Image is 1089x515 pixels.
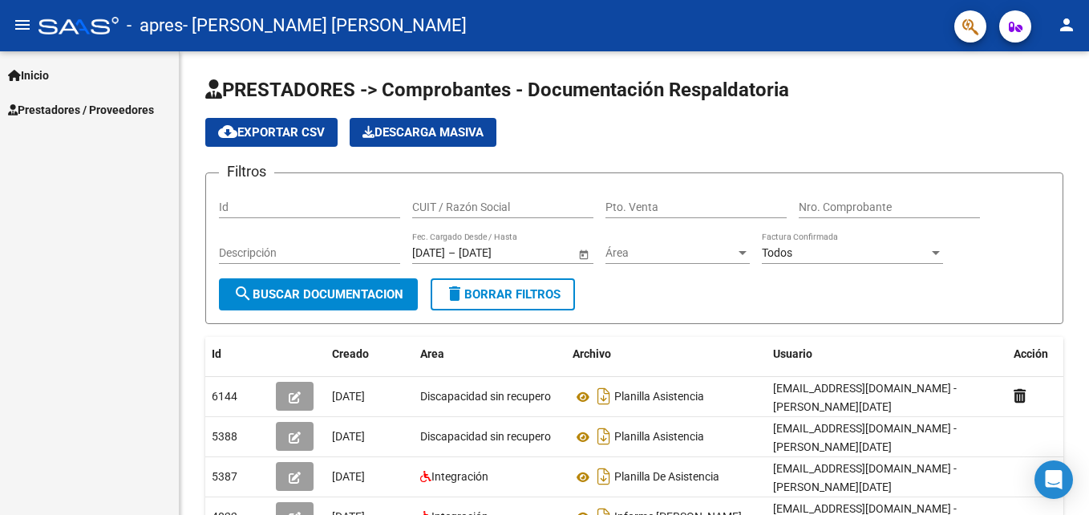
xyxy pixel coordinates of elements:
datatable-header-cell: Acción [1007,337,1087,371]
span: Descarga Masiva [362,125,484,140]
app-download-masive: Descarga masiva de comprobantes (adjuntos) [350,118,496,147]
span: Acción [1014,347,1048,360]
span: [DATE] [332,470,365,483]
span: Prestadores / Proveedores [8,101,154,119]
datatable-header-cell: Usuario [767,337,1007,371]
datatable-header-cell: Creado [326,337,414,371]
span: Area [420,347,444,360]
span: 5387 [212,470,237,483]
span: - [PERSON_NAME] [PERSON_NAME] [183,8,467,43]
i: Descargar documento [593,424,614,449]
span: Todos [762,246,792,259]
span: Discapacidad sin recupero [420,430,551,443]
span: 5388 [212,430,237,443]
i: Descargar documento [593,383,614,409]
span: Creado [332,347,369,360]
span: Buscar Documentacion [233,287,403,302]
span: Planilla Asistencia [614,431,704,444]
span: Planilla De Asistencia [614,471,719,484]
datatable-header-cell: Id [205,337,269,371]
div: Open Intercom Messenger [1034,460,1073,499]
button: Descarga Masiva [350,118,496,147]
input: Fecha inicio [412,246,445,260]
button: Borrar Filtros [431,278,575,310]
input: Fecha fin [459,246,537,260]
mat-icon: person [1057,15,1076,34]
span: Id [212,347,221,360]
datatable-header-cell: Area [414,337,566,371]
span: Integración [431,470,488,483]
span: 6144 [212,390,237,403]
mat-icon: menu [13,15,32,34]
i: Descargar documento [593,464,614,489]
mat-icon: search [233,284,253,303]
span: PRESTADORES -> Comprobantes - Documentación Respaldatoria [205,79,789,101]
span: Inicio [8,67,49,84]
span: – [448,246,455,260]
datatable-header-cell: Archivo [566,337,767,371]
button: Open calendar [575,245,592,262]
span: [EMAIL_ADDRESS][DOMAIN_NAME] - [PERSON_NAME][DATE] [773,382,957,413]
span: Discapacidad sin recupero [420,390,551,403]
mat-icon: cloud_download [218,122,237,141]
span: [EMAIL_ADDRESS][DOMAIN_NAME] - [PERSON_NAME][DATE] [773,462,957,493]
h3: Filtros [219,160,274,183]
span: [DATE] [332,430,365,443]
span: Borrar Filtros [445,287,561,302]
mat-icon: delete [445,284,464,303]
span: Exportar CSV [218,125,325,140]
button: Buscar Documentacion [219,278,418,310]
span: Archivo [573,347,611,360]
span: Usuario [773,347,812,360]
button: Exportar CSV [205,118,338,147]
span: [DATE] [332,390,365,403]
span: [EMAIL_ADDRESS][DOMAIN_NAME] - [PERSON_NAME][DATE] [773,422,957,453]
span: Planilla Asistencia [614,391,704,403]
span: - apres [127,8,183,43]
span: Área [605,246,735,260]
